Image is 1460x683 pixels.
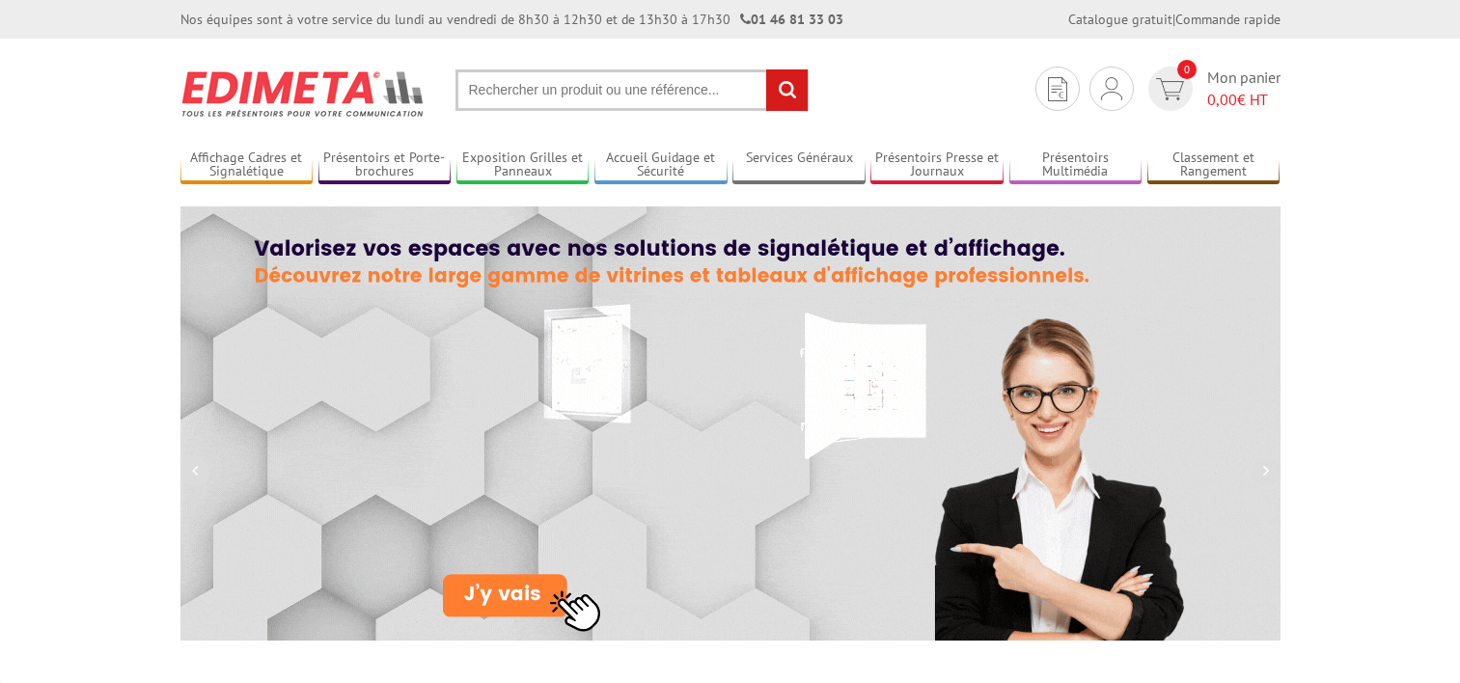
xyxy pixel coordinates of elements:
a: Présentoirs et Porte-brochures [318,150,452,181]
div: | [1068,10,1281,29]
a: devis rapide 0 Mon panier 0,00€ HT [1143,67,1281,111]
span: 0 [1177,60,1197,79]
a: Présentoirs Multimédia [1009,150,1143,181]
strong: 01 46 81 33 03 [740,11,843,28]
img: devis rapide [1048,77,1067,101]
img: devis rapide [1156,78,1184,100]
span: € HT [1207,89,1281,111]
input: rechercher [766,69,808,111]
img: devis rapide [1101,77,1122,100]
a: Affichage Cadres et Signalétique [180,150,314,181]
a: Services Généraux [732,150,866,181]
a: Commande rapide [1175,11,1281,28]
a: Accueil Guidage et Sécurité [594,150,728,181]
img: Présentoir, panneau, stand - Edimeta - PLV, affichage, mobilier bureau, entreprise [180,58,427,129]
input: Rechercher un produit ou une référence... [455,69,809,111]
a: Exposition Grilles et Panneaux [456,150,590,181]
a: Catalogue gratuit [1068,11,1172,28]
a: Classement et Rangement [1147,150,1281,181]
span: Mon panier [1207,67,1281,111]
div: Nos équipes sont à votre service du lundi au vendredi de 8h30 à 12h30 et de 13h30 à 17h30 [180,10,843,29]
a: Présentoirs Presse et Journaux [870,150,1004,181]
span: 0,00 [1207,90,1237,109]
